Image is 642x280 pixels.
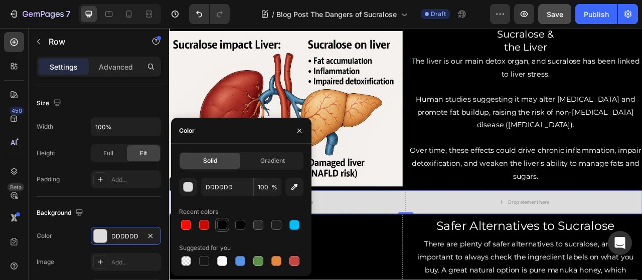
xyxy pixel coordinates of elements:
div: Rich Text Editor. Editing area: main [305,34,602,198]
span: Gradient [260,156,285,165]
span: Blog Post The Dangers of Sucralose [276,9,397,20]
div: Beta [8,183,24,191]
div: Publish [584,9,609,20]
div: Drop element here [130,218,183,226]
div: Undo/Redo [189,4,230,24]
span: / [272,9,274,20]
p: Over time, these effects could drive chronic inflammation, impair detoxification, and weaken the ... [306,148,601,197]
div: Padding [37,175,60,184]
span: % [271,183,277,192]
div: 450 [10,107,24,115]
p: The liver is our main detox organ, and sucralose has been linked to liver stress. [306,35,601,67]
div: Background [37,206,85,220]
button: Save [538,4,571,24]
p: Human studies suggesting it may alter [MEDICAL_DATA] and promote fat buildup, raising the risk of... [306,83,601,132]
input: Auto [91,118,160,136]
p: Settings [50,62,78,72]
span: Fit [140,149,147,158]
div: Height [37,149,55,158]
iframe: Design area [169,28,642,280]
span: Draft [431,10,446,19]
div: Add... [111,258,158,267]
div: Width [37,122,53,131]
div: Drop element here [431,218,484,226]
div: Recent colors [179,207,218,216]
div: Suggested for you [179,243,231,252]
div: DDDDDD [111,232,140,241]
button: Publish [575,4,617,24]
div: Add... [111,175,158,184]
div: Color [37,231,52,240]
button: 7 [4,4,75,24]
h2: Safer Alternatives to Sucralose [309,241,598,262]
p: 7 [66,8,70,20]
p: Advanced [99,62,133,72]
div: Open Intercom Messenger [608,231,632,255]
span: Full [103,149,113,158]
div: Row [13,193,29,202]
div: Color [179,126,195,135]
div: Size [37,97,63,110]
span: Save [547,10,563,19]
div: Image [37,257,54,266]
input: Eg: FFFFFF [201,178,253,196]
span: Solid [203,156,217,165]
p: Row [49,36,134,48]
